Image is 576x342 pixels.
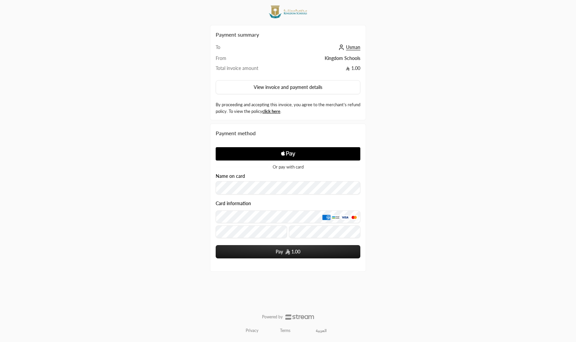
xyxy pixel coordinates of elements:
[285,249,290,254] img: SAR
[216,31,360,39] h2: Payment summary
[262,109,280,114] a: click here
[341,215,349,220] img: Visa
[216,129,360,137] div: Payment method
[216,44,294,55] td: To
[216,245,360,258] button: Pay SAR1.00
[280,328,290,333] a: Terms
[294,65,360,75] td: 1.00
[346,44,360,50] span: Usman
[216,201,251,206] legend: Card information
[216,65,294,75] td: Total invoice amount
[289,225,360,238] input: CVC
[216,173,360,194] div: Name on card
[262,314,283,320] p: Powered by
[273,165,304,169] span: Or pay with card
[291,248,300,255] span: 1.00
[294,55,360,65] td: Kingdom Schools
[216,225,287,238] input: Expiry date
[332,215,340,220] img: MADA
[216,201,360,240] div: Card information
[216,102,360,115] label: By proceeding and accepting this invoice, you agree to the merchant’s refund policy. To view the ...
[216,210,360,223] input: Credit Card
[216,173,245,179] label: Name on card
[216,55,294,65] td: From
[337,44,360,50] a: Usman
[246,328,258,333] a: Privacy
[350,215,358,220] img: MasterCard
[216,80,360,94] button: View invoice and payment details
[268,4,308,20] img: Company Logo
[322,215,330,220] img: AMEX
[312,325,330,337] a: العربية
